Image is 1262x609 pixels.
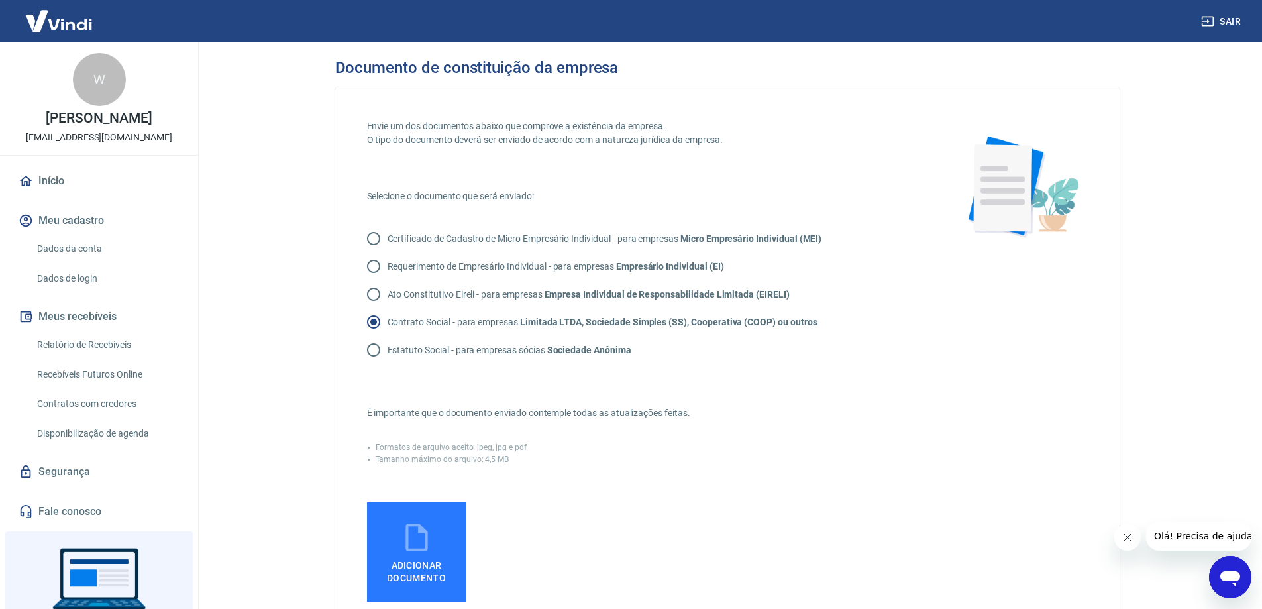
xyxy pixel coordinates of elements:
[32,331,182,359] a: Relatório de Recebíveis
[1114,524,1141,551] iframe: Fechar mensagem
[70,78,101,87] div: Domínio
[16,302,182,331] button: Meus recebíveis
[8,9,111,20] span: Olá! Precisa de ajuda?
[32,390,182,417] a: Contratos com credores
[1209,556,1251,598] iframe: Botão para abrir a janela de mensagens
[388,260,724,274] p: Requerimento de Empresário Individual - para empresas
[16,166,182,195] a: Início
[388,315,817,329] p: Contrato Social - para empresas
[32,235,182,262] a: Dados da conta
[46,111,152,125] p: [PERSON_NAME]
[16,497,182,526] a: Fale conosco
[140,77,150,87] img: tab_keywords_by_traffic_grey.svg
[335,58,619,77] h3: Documento de constituição da empresa
[1146,522,1251,551] iframe: Mensagem da empresa
[73,53,126,106] div: W
[21,34,32,45] img: website_grey.svg
[367,133,923,147] p: O tipo do documento deverá ser enviado de acordo com a natureza jurídica da empresa.
[367,502,466,602] label: Adicionar documento
[680,233,821,244] strong: Micro Empresário Individual (MEI)
[367,406,923,420] p: É importante que o documento enviado contemple todas as atualizações feitas.
[376,453,509,465] p: Tamanho máximo do arquivo: 4,5 MB
[388,288,790,302] p: Ato Constitutivo Eireli - para empresas
[32,361,182,388] a: Recebíveis Futuros Online
[616,261,724,272] strong: Empresário Individual (EI)
[547,345,631,355] strong: Sociedade Anônima
[16,457,182,486] a: Segurança
[37,21,65,32] div: v 4.0.25
[388,232,822,246] p: Certificado de Cadastro de Micro Empresário Individual - para empresas
[545,289,790,300] strong: Empresa Individual de Responsabilidade Limitada (EIRELI)
[16,1,102,41] img: Vindi
[1198,9,1246,34] button: Sair
[26,131,172,144] p: [EMAIL_ADDRESS][DOMAIN_NAME]
[372,554,461,584] span: Adicionar documento
[16,206,182,235] button: Meu cadastro
[367,119,923,133] p: Envie um dos documentos abaixo que comprove a existência da empresa.
[520,317,817,327] strong: Limitada LTDA, Sociedade Simples (SS), Cooperativa (COOP) ou outros
[154,78,213,87] div: Palavras-chave
[32,265,182,292] a: Dados de login
[21,21,32,32] img: logo_orange.svg
[388,343,631,357] p: Estatuto Social - para empresas sócias
[376,441,527,453] p: Formatos de arquivo aceito: jpeg, jpg e pdf
[34,34,189,45] div: [PERSON_NAME]: [DOMAIN_NAME]
[32,420,182,447] a: Disponibilização de agenda
[367,190,923,203] p: Selecione o documento que será enviado:
[955,119,1088,252] img: foto-documento-flower.19a65ad63fe92b90d685.png
[55,77,66,87] img: tab_domain_overview_orange.svg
